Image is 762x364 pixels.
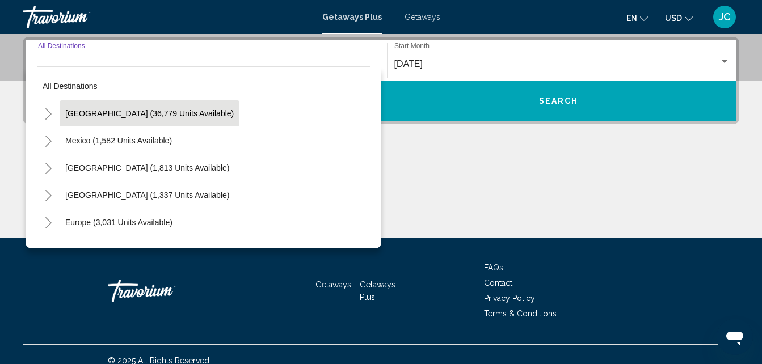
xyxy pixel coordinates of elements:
button: Toggle Mexico (1,582 units available) [37,129,60,152]
span: [DATE] [394,59,423,69]
a: Getaways [315,280,351,289]
button: Toggle Europe (3,031 units available) [37,211,60,234]
span: [GEOGRAPHIC_DATA] (1,337 units available) [65,191,229,200]
button: [GEOGRAPHIC_DATA] (218 units available) [60,236,229,263]
button: [GEOGRAPHIC_DATA] (1,337 units available) [60,182,235,208]
a: FAQs [484,263,503,272]
iframe: Button to launch messaging window [717,319,753,355]
a: Getaways [405,12,440,22]
button: Toggle Canada (1,813 units available) [37,156,60,179]
a: Contact [484,278,512,287]
a: Getaways Plus [360,280,395,302]
a: Privacy Policy [484,294,535,303]
button: Toggle United States (36,779 units available) [37,102,60,125]
button: Search [381,81,737,121]
button: Mexico (1,582 units available) [60,128,178,154]
div: Search widget [26,40,736,121]
button: Europe (3,031 units available) [60,209,178,235]
button: Change currency [665,10,693,26]
span: [GEOGRAPHIC_DATA] (1,813 units available) [65,163,229,172]
button: Change language [626,10,648,26]
button: Toggle Caribbean & Atlantic Islands (1,337 units available) [37,184,60,206]
a: Getaways Plus [322,12,382,22]
span: All destinations [43,82,98,91]
a: Terms & Conditions [484,309,557,318]
span: Search [539,97,579,106]
button: Toggle Australia (218 units available) [37,238,60,261]
a: Travorium [23,6,311,28]
span: USD [665,14,682,23]
a: Travorium [108,274,221,308]
button: [GEOGRAPHIC_DATA] (36,779 units available) [60,100,239,126]
span: en [626,14,637,23]
button: All destinations [37,73,370,99]
span: JC [719,11,731,23]
button: User Menu [710,5,739,29]
button: [GEOGRAPHIC_DATA] (1,813 units available) [60,155,235,181]
span: Mexico (1,582 units available) [65,136,172,145]
span: Europe (3,031 units available) [65,218,172,227]
span: [GEOGRAPHIC_DATA] (36,779 units available) [65,109,234,118]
